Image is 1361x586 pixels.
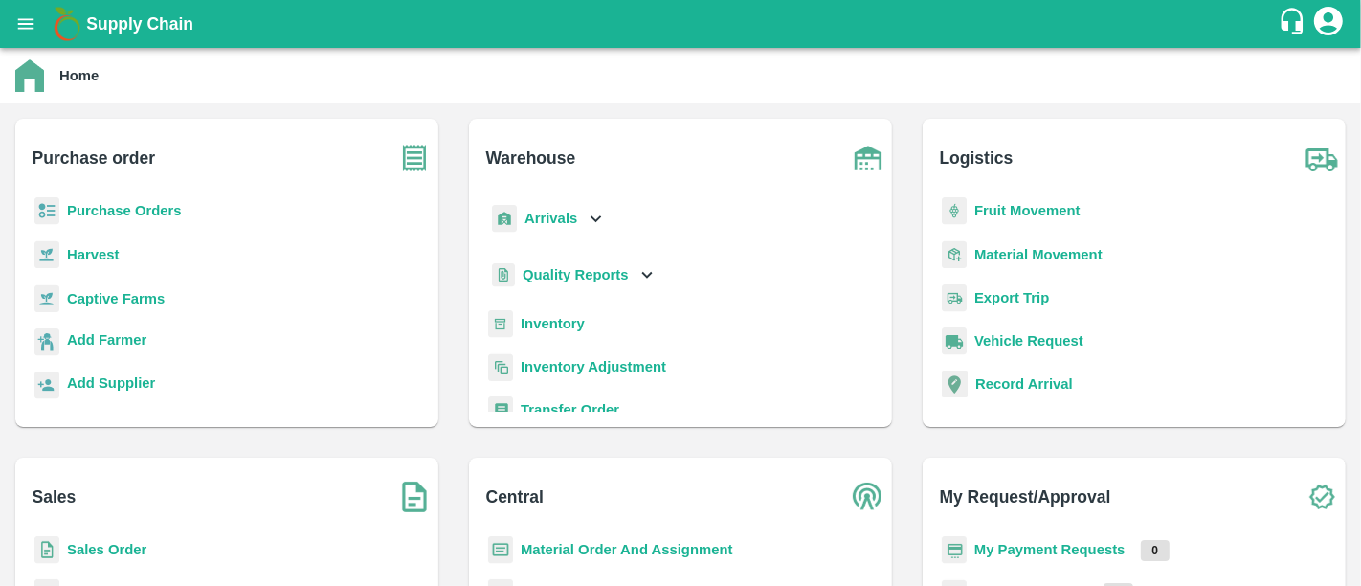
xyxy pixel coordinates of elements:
img: payment [942,536,967,564]
img: reciept [34,197,59,225]
a: Inventory [521,316,585,331]
b: Supply Chain [86,14,193,34]
div: Arrivals [488,197,607,240]
img: whInventory [488,310,513,338]
a: Purchase Orders [67,203,182,218]
img: qualityReport [492,263,515,287]
img: harvest [34,284,59,313]
b: Add Supplier [67,375,155,391]
a: Record Arrival [975,376,1073,392]
b: Logistics [940,145,1014,171]
img: warehouse [844,134,892,182]
p: 0 [1141,540,1171,561]
a: Supply Chain [86,11,1278,37]
img: central [844,473,892,521]
a: Material Movement [974,247,1103,262]
b: Central [486,484,544,510]
b: Arrivals [524,211,577,226]
b: My Request/Approval [940,484,1111,510]
a: Inventory Adjustment [521,359,666,374]
div: account of current user [1311,4,1346,44]
b: Quality Reports [523,267,629,282]
img: delivery [942,284,967,312]
a: Add Supplier [67,372,155,398]
div: Quality Reports [488,256,658,295]
b: Sales [33,484,77,510]
button: open drawer [4,2,48,46]
div: customer-support [1278,7,1311,41]
img: fruit [942,197,967,225]
img: inventory [488,353,513,381]
img: farmer [34,328,59,356]
img: home [15,59,44,92]
a: Add Farmer [67,329,146,355]
img: recordArrival [942,371,968,397]
b: Warehouse [486,145,576,171]
a: Fruit Movement [974,203,1081,218]
img: soSales [390,473,438,521]
img: check [1298,473,1346,521]
b: Home [59,68,99,83]
a: Vehicle Request [974,333,1083,349]
img: sales [34,536,59,564]
img: vehicle [942,327,967,355]
a: My Payment Requests [974,542,1126,557]
img: harvest [34,240,59,269]
img: centralMaterial [488,536,513,564]
a: Transfer Order [521,402,619,417]
b: Purchase order [33,145,155,171]
a: Captive Farms [67,291,165,306]
a: Harvest [67,247,119,262]
img: truck [1298,134,1346,182]
img: purchase [390,134,438,182]
a: Sales Order [67,542,146,557]
img: whTransfer [488,396,513,424]
img: material [942,240,967,269]
img: supplier [34,372,59,399]
img: whArrival [492,205,517,233]
a: Material Order And Assignment [521,542,733,557]
img: logo [48,5,86,43]
a: Export Trip [974,290,1049,305]
b: Add Farmer [67,332,146,348]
